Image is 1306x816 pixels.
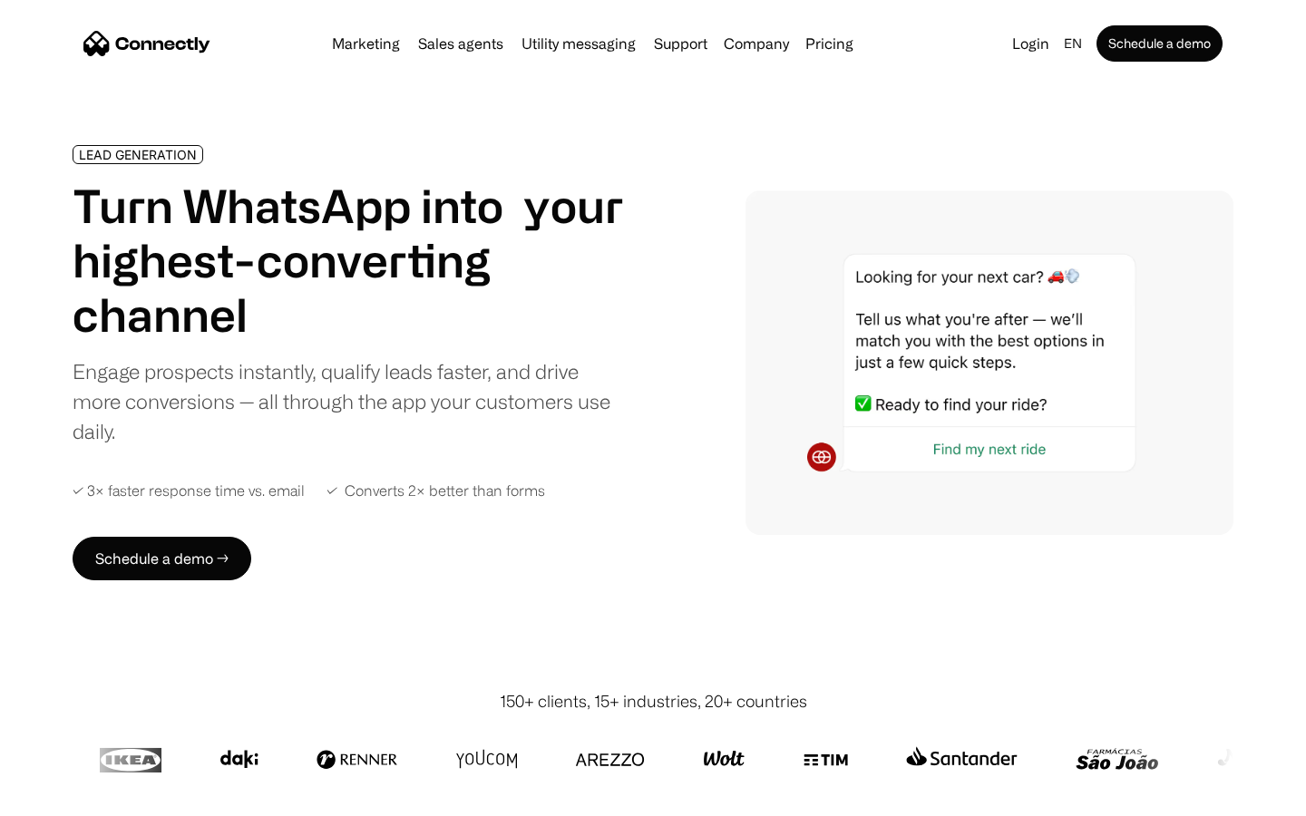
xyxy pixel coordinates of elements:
[724,31,789,56] div: Company
[326,482,545,500] div: ✓ Converts 2× better than forms
[83,30,210,57] a: home
[73,179,624,342] h1: Turn WhatsApp into your highest-converting channel
[514,36,643,51] a: Utility messaging
[18,782,109,810] aside: Language selected: English
[647,36,715,51] a: Support
[411,36,511,51] a: Sales agents
[36,784,109,810] ul: Language list
[325,36,407,51] a: Marketing
[79,148,197,161] div: LEAD GENERATION
[73,356,624,446] div: Engage prospects instantly, qualify leads faster, and drive more conversions — all through the ap...
[718,31,794,56] div: Company
[1005,31,1057,56] a: Login
[1096,25,1223,62] a: Schedule a demo
[1064,31,1082,56] div: en
[73,482,305,500] div: ✓ 3× faster response time vs. email
[500,689,807,714] div: 150+ clients, 15+ industries, 20+ countries
[1057,31,1093,56] div: en
[798,36,861,51] a: Pricing
[73,537,251,580] a: Schedule a demo →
